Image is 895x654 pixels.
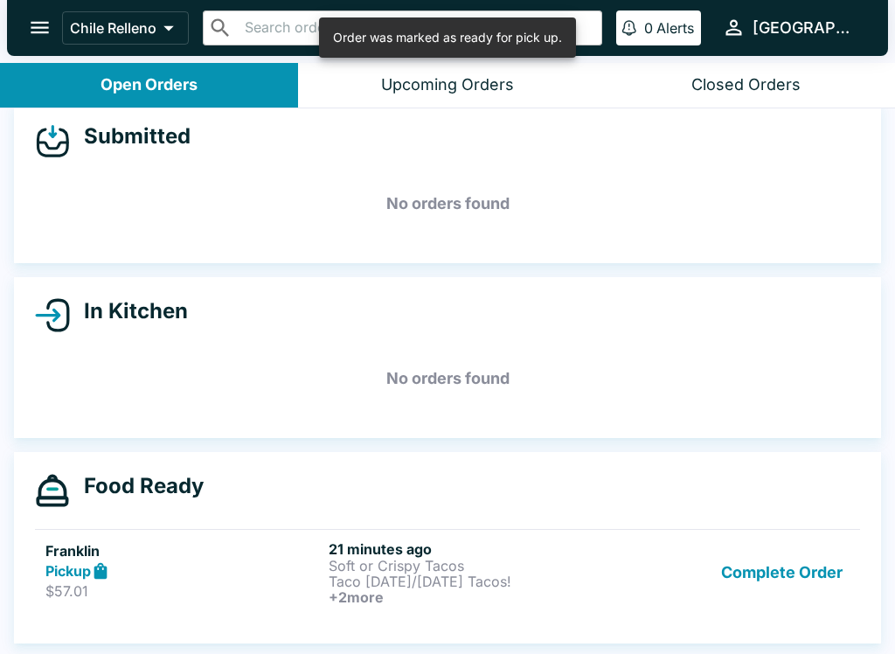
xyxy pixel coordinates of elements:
[45,582,322,600] p: $57.01
[333,23,562,52] div: Order was marked as ready for pick up.
[70,123,191,150] h4: Submitted
[329,558,605,574] p: Soft or Crispy Tacos
[714,540,850,605] button: Complete Order
[70,19,156,37] p: Chile Relleno
[17,5,62,50] button: open drawer
[753,17,860,38] div: [GEOGRAPHIC_DATA]
[35,172,860,235] h5: No orders found
[70,473,204,499] h4: Food Ready
[45,540,322,561] h5: Franklin
[35,529,860,616] a: FranklinPickup$57.0121 minutes agoSoft or Crispy TacosTaco [DATE]/[DATE] Tacos!+2moreComplete Order
[329,589,605,605] h6: + 2 more
[62,11,189,45] button: Chile Relleno
[329,540,605,558] h6: 21 minutes ago
[381,75,514,95] div: Upcoming Orders
[715,9,867,46] button: [GEOGRAPHIC_DATA]
[656,19,694,37] p: Alerts
[644,19,653,37] p: 0
[691,75,801,95] div: Closed Orders
[35,347,860,410] h5: No orders found
[45,562,91,580] strong: Pickup
[70,298,188,324] h4: In Kitchen
[239,16,594,40] input: Search orders by name or phone number
[101,75,198,95] div: Open Orders
[329,574,605,589] p: Taco [DATE]/[DATE] Tacos!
